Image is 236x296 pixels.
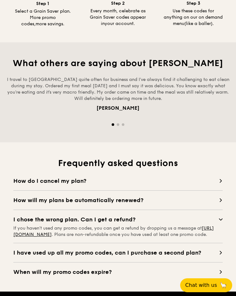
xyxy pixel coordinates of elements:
span: Frequently asked questions [58,158,178,169]
span: 🦙 [220,281,227,289]
span: more savings. [36,21,64,27]
div: Use these codes for anything on our on demand menu [163,8,223,27]
span: Go to slide 1 [112,123,114,126]
span: I have used up all my promo codes, can I purchase a second plan? [13,248,219,257]
div: Step 1 [13,1,73,7]
button: Chat with us🦙 [180,278,232,292]
span: How will my plans be automatically renewed? [13,196,219,205]
span: What others are saying about [PERSON_NAME] [13,58,223,69]
div: I travel to [GEOGRAPHIC_DATA] quite often for business and I've always find it challenging to eat... [5,77,231,102]
span: When will my promo codes expire? [13,268,219,276]
span: I chose the wrong plan. Can I get a refund? [13,215,219,224]
div: Step 3 [163,0,223,7]
span: Go to slide 3 [122,123,124,126]
div: Step 2 [88,0,148,7]
span: How do I cancel my plan? [13,176,219,185]
div: Select a Grain Saver plan. More promo codes, [13,8,73,27]
div: If you haven’t used any promo codes, you can get a refund by dropping us a message at . Plans are... [13,225,223,238]
span: your account. [105,21,135,26]
span: Go to slide 2 [117,123,119,126]
div: [PERSON_NAME] [5,104,231,112]
span: (like a baller). [184,21,214,26]
div: Every month, celebrate as Grain Saver codes appear in [88,8,148,27]
span: Chat with us [185,281,217,289]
